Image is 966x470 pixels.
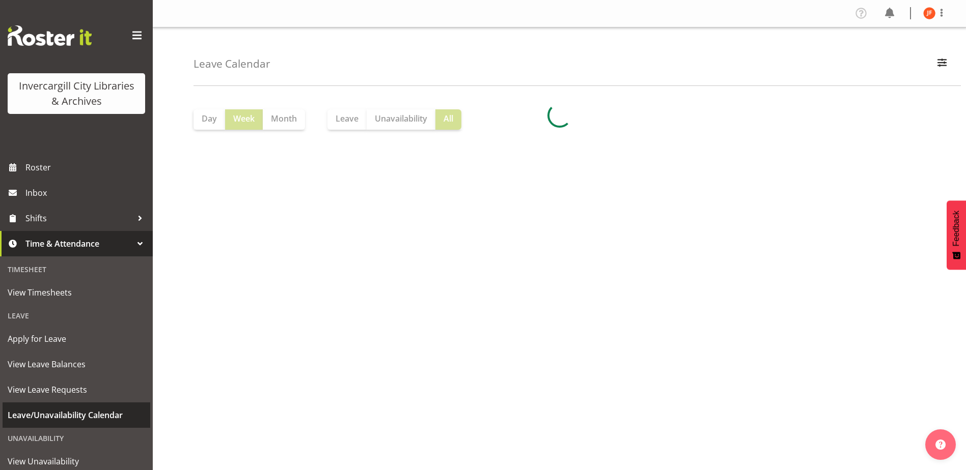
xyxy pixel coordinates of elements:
a: View Timesheets [3,280,150,305]
div: Unavailability [3,428,150,449]
span: View Leave Requests [8,382,145,397]
a: View Leave Requests [3,377,150,402]
div: Leave [3,305,150,326]
button: Feedback - Show survey [947,200,966,270]
span: View Unavailability [8,454,145,469]
span: Feedback [952,211,961,246]
span: View Leave Balances [8,357,145,372]
span: View Timesheets [8,285,145,300]
span: Inbox [25,185,148,200]
span: Leave/Unavailability Calendar [8,407,145,423]
div: Invercargill City Libraries & Archives [18,78,135,109]
img: joanne-forbes11668.jpg [923,7,935,19]
a: Apply for Leave [3,326,150,351]
a: View Leave Balances [3,351,150,377]
span: Roster [25,160,148,175]
span: Shifts [25,211,132,226]
span: Time & Attendance [25,236,132,251]
button: Filter Employees [931,53,953,75]
img: help-xxl-2.png [935,439,946,450]
span: Apply for Leave [8,331,145,346]
a: Leave/Unavailability Calendar [3,402,150,428]
h4: Leave Calendar [194,58,270,70]
img: Rosterit website logo [8,25,92,46]
div: Timesheet [3,259,150,280]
